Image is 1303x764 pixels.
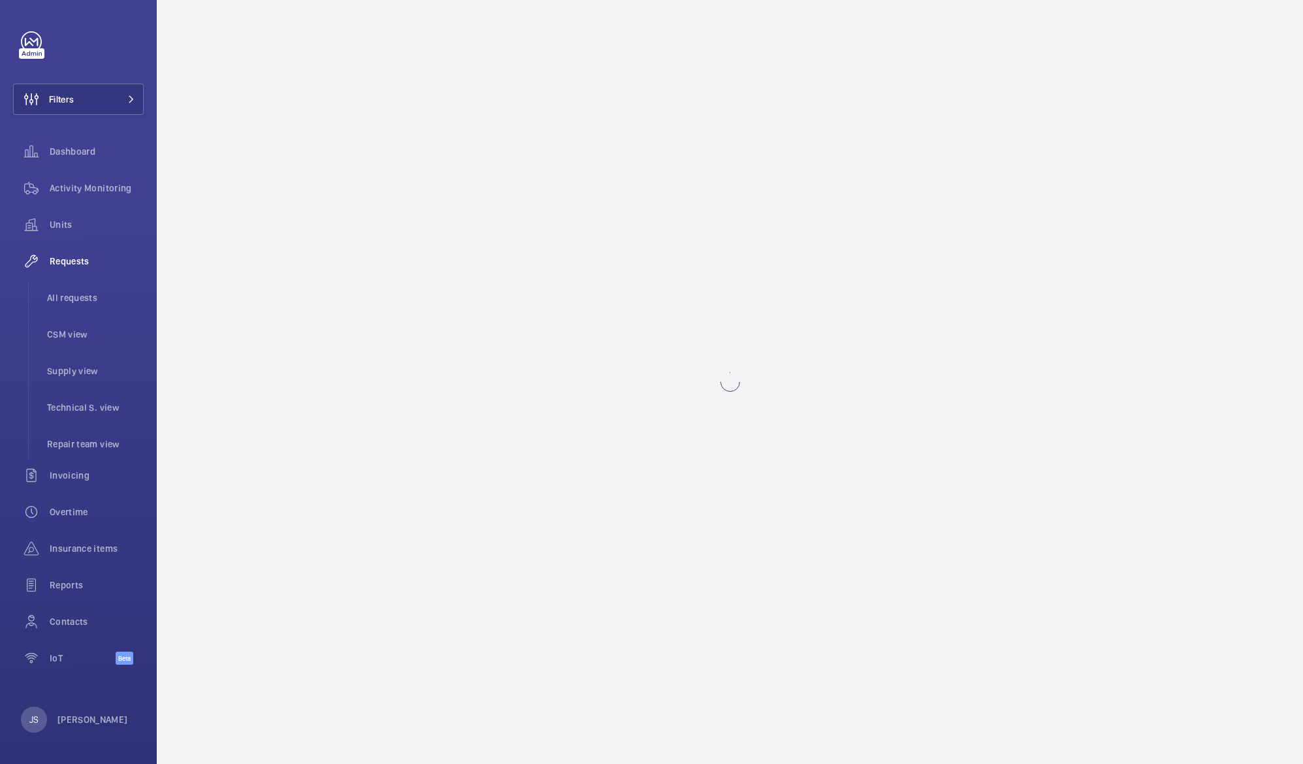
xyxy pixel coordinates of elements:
[47,291,144,304] span: All requests
[49,93,74,106] span: Filters
[47,438,144,451] span: Repair team view
[50,182,144,195] span: Activity Monitoring
[50,255,144,268] span: Requests
[50,542,144,555] span: Insurance items
[47,328,144,341] span: CSM view
[13,84,144,115] button: Filters
[47,401,144,414] span: Technical S. view
[57,713,128,726] p: [PERSON_NAME]
[29,713,39,726] p: JS
[50,615,144,628] span: Contacts
[116,652,133,665] span: Beta
[50,505,144,518] span: Overtime
[47,364,144,377] span: Supply view
[50,469,144,482] span: Invoicing
[50,218,144,231] span: Units
[50,652,116,665] span: IoT
[50,145,144,158] span: Dashboard
[50,579,144,592] span: Reports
